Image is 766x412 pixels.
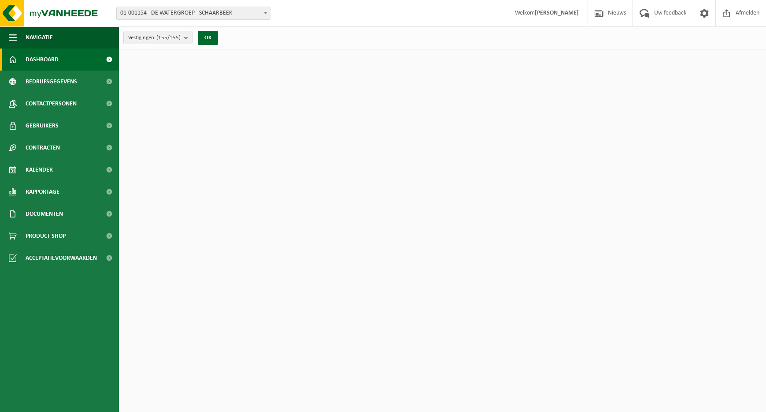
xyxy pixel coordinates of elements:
[26,247,97,269] span: Acceptatievoorwaarden
[26,159,53,181] span: Kalender
[26,71,77,93] span: Bedrijfsgegevens
[26,137,60,159] span: Contracten
[26,93,77,115] span: Contactpersonen
[26,49,59,71] span: Dashboard
[128,31,181,45] span: Vestigingen
[123,31,192,44] button: Vestigingen(155/155)
[26,225,66,247] span: Product Shop
[26,26,53,49] span: Navigatie
[26,203,63,225] span: Documenten
[116,7,270,20] span: 01-001154 - DE WATERGROEP - SCHAARBEEK
[117,7,270,19] span: 01-001154 - DE WATERGROEP - SCHAARBEEK
[156,35,181,41] count: (155/155)
[535,10,579,16] strong: [PERSON_NAME]
[26,181,59,203] span: Rapportage
[198,31,218,45] button: OK
[26,115,59,137] span: Gebruikers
